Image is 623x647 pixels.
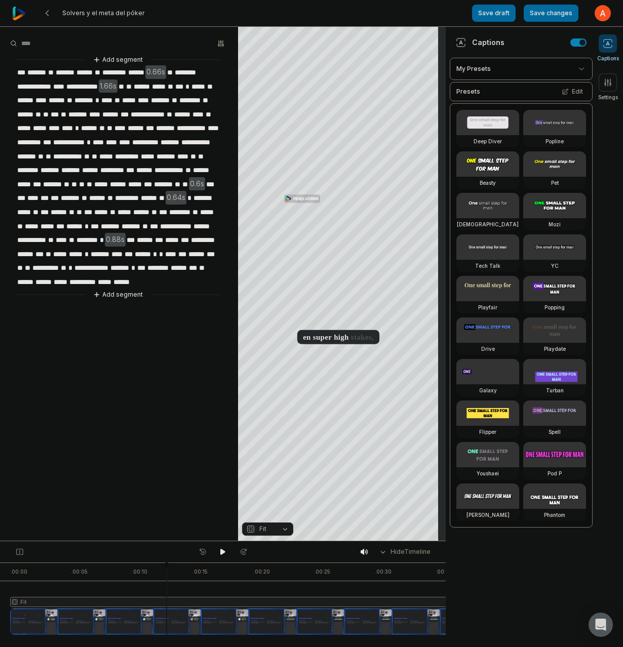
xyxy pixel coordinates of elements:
[597,34,619,62] button: Captions
[477,469,499,477] h3: Youshaei
[524,5,578,22] button: Save changes
[549,220,561,228] h3: Mozi
[481,345,495,353] h3: Drive
[598,73,618,101] button: Settings
[551,262,559,270] h3: YC
[145,65,166,79] span: 0.66s
[475,262,500,270] h3: Tech Talk
[544,345,566,353] h3: Playdate
[62,9,144,17] span: Solvers y el meta del póker
[375,544,434,559] button: HideTimeline
[189,177,205,191] span: 0.6s
[546,137,564,145] h3: Popline
[559,85,586,98] button: Edit
[457,220,519,228] h3: [DEMOGRAPHIC_DATA]
[546,386,564,394] h3: Turban
[450,58,593,80] div: My Presets
[105,233,126,247] span: 0.88s
[12,7,26,20] img: reap
[479,428,496,436] h3: Flipper
[259,524,266,534] span: Fit
[598,94,618,101] span: Settings
[450,82,593,101] div: Presets
[479,386,497,394] h3: Galaxy
[548,469,562,477] h3: Pod P
[544,511,565,519] h3: Phantom
[478,303,497,311] h3: Playfair
[472,5,516,22] button: Save draft
[549,428,561,436] h3: Spell
[466,511,510,519] h3: [PERSON_NAME]
[166,191,186,205] span: 0.64s
[99,79,118,93] span: 1.66s
[480,179,496,187] h3: Beasty
[91,54,145,65] button: Add segment
[589,613,613,637] div: Open Intercom Messenger
[597,55,619,62] span: Captions
[456,37,504,48] div: Captions
[91,289,145,300] button: Add segment
[544,303,565,311] h3: Popping
[242,522,293,536] button: Fit
[551,179,559,187] h3: Pet
[474,137,502,145] h3: Deep Diver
